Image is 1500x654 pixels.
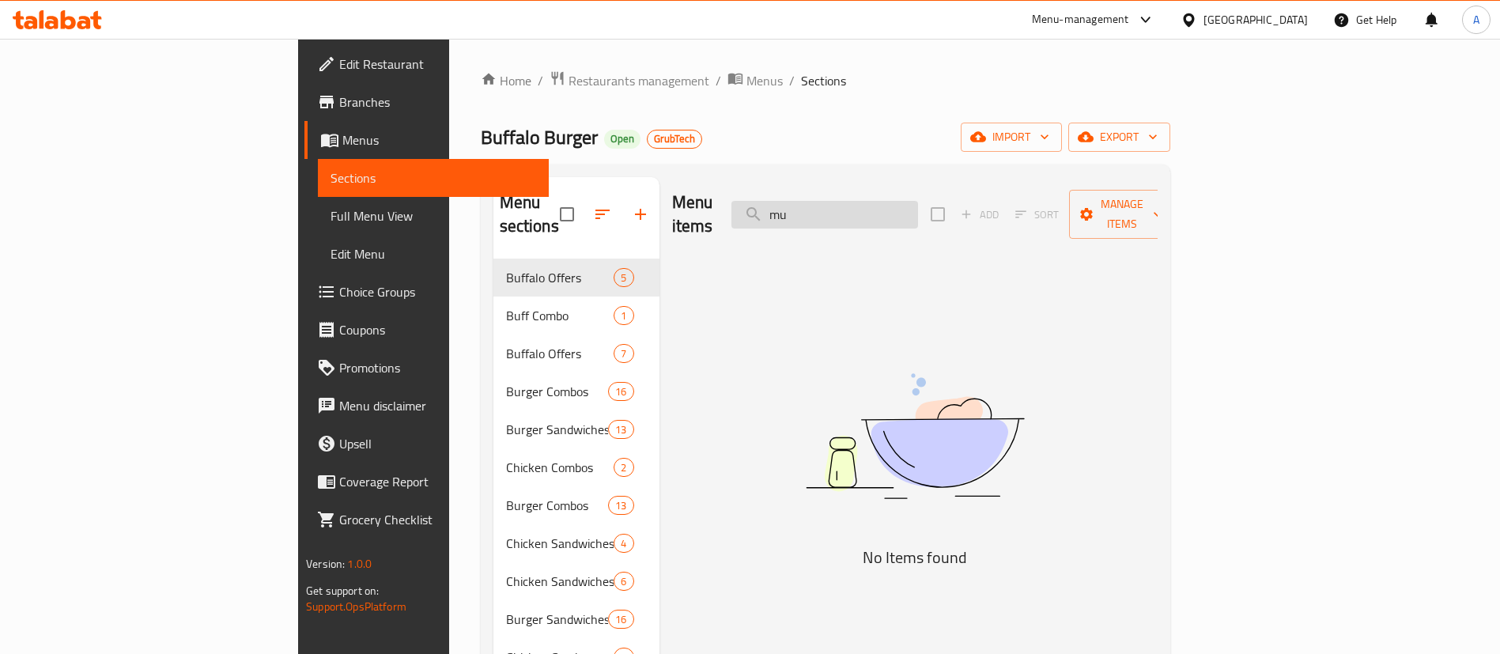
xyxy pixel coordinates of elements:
[493,562,659,600] div: Chicken Sandwiches6
[648,132,701,146] span: GrubTech
[506,344,614,363] span: Buffalo Offers
[614,308,633,323] span: 1
[506,306,614,325] span: Buff Combo
[614,534,633,553] div: items
[1203,11,1308,28] div: [GEOGRAPHIC_DATA]
[604,130,640,149] div: Open
[493,448,659,486] div: Chicken Combos2
[339,320,536,339] span: Coupons
[493,486,659,524] div: Burger Combos13
[304,311,549,349] a: Coupons
[304,501,549,539] a: Grocery Checklist
[331,206,536,225] span: Full Menu View
[304,273,549,311] a: Choice Groups
[609,422,633,437] span: 13
[493,410,659,448] div: Burger Sandwiches13
[608,496,633,515] div: items
[608,382,633,401] div: items
[961,123,1062,152] button: import
[339,282,536,301] span: Choice Groups
[1081,127,1158,147] span: export
[604,132,640,146] span: Open
[342,130,536,149] span: Menus
[584,195,622,233] span: Sort sections
[306,580,379,601] span: Get support on:
[493,600,659,638] div: Burger Sandwiches16
[506,572,614,591] span: Chicken Sandwiches
[304,83,549,121] a: Branches
[1005,202,1069,227] span: Select section first
[1069,190,1175,239] button: Manage items
[339,93,536,112] span: Branches
[609,612,633,627] span: 16
[493,372,659,410] div: Burger Combos16
[506,610,609,629] span: Burger Sandwiches
[717,331,1113,541] img: dish.svg
[609,384,633,399] span: 16
[954,202,1005,227] span: Add item
[339,434,536,453] span: Upsell
[304,121,549,159] a: Menus
[304,463,549,501] a: Coverage Report
[716,71,721,90] li: /
[481,70,1170,91] nav: breadcrumb
[304,387,549,425] a: Menu disclaimer
[506,496,609,515] span: Burger Combos
[318,235,549,273] a: Edit Menu
[608,420,633,439] div: items
[306,554,345,574] span: Version:
[506,382,609,401] span: Burger Combos
[318,197,549,235] a: Full Menu View
[672,191,713,238] h2: Menu items
[973,127,1049,147] span: import
[339,510,536,529] span: Grocery Checklist
[339,358,536,377] span: Promotions
[727,70,783,91] a: Menus
[609,498,633,513] span: 13
[506,268,614,287] span: Buffalo Offers
[339,55,536,74] span: Edit Restaurant
[550,198,584,231] span: Select all sections
[717,545,1113,570] h5: No Items found
[614,536,633,551] span: 4
[304,349,549,387] a: Promotions
[506,458,614,477] span: Chicken Combos
[1068,123,1170,152] button: export
[347,554,372,574] span: 1.0.0
[614,306,633,325] div: items
[506,420,609,439] span: Burger Sandwiches
[614,460,633,475] span: 2
[614,268,633,287] div: items
[614,574,633,589] span: 6
[550,70,709,91] a: Restaurants management
[614,344,633,363] div: items
[493,524,659,562] div: Chicken Sandwiches4
[493,259,659,297] div: Buffalo Offers5
[493,297,659,335] div: Buff Combo1
[339,396,536,415] span: Menu disclaimer
[306,596,406,617] a: Support.OpsPlatform
[331,168,536,187] span: Sections
[789,71,795,90] li: /
[506,534,614,553] span: Chicken Sandwiches
[493,335,659,372] div: Buffalo Offers7
[331,244,536,263] span: Edit Menu
[614,572,633,591] div: items
[731,201,918,229] input: search
[318,159,549,197] a: Sections
[1082,195,1162,234] span: Manage items
[1032,10,1129,29] div: Menu-management
[614,346,633,361] span: 7
[614,270,633,285] span: 5
[746,71,783,90] span: Menus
